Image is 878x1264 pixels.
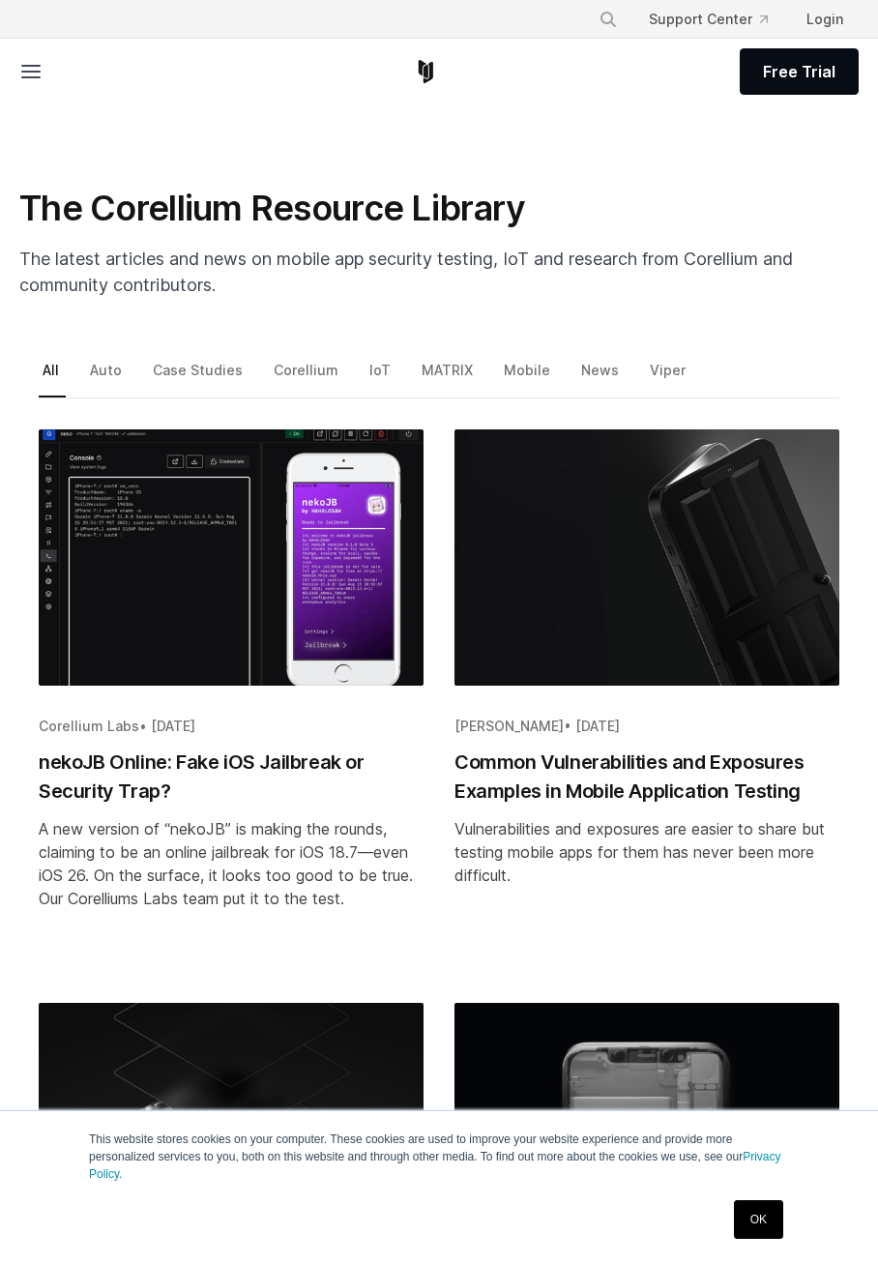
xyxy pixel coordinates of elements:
a: Case Studies [149,357,249,397]
img: Common Vulnerabilities and Exposures Examples in Mobile Application Testing [454,429,839,686]
a: All [39,357,66,397]
div: Navigation Menu [583,2,859,37]
a: Login [791,2,859,37]
a: News [577,357,626,397]
span: The latest articles and news on mobile app security testing, IoT and research from Corellium and ... [19,249,793,295]
a: Blog post summary: nekoJB Online: Fake iOS Jailbreak or Security Trap? [39,429,424,972]
a: Auto [86,357,129,397]
span: [DATE] [575,718,620,734]
span: [DATE] [151,718,195,734]
a: Blog post summary: Common Vulnerabilities and Exposures Examples in Mobile Application Testing [454,429,839,972]
span: Corellium Labs [39,718,139,734]
a: Free Trial [740,48,859,95]
div: A new version of “nekoJB” is making the rounds, claiming to be an online jailbreak for iOS 18.7—e... [39,817,424,910]
img: nekoJB Online: Fake iOS Jailbreak or Security Trap? [39,429,424,686]
a: MATRIX [418,357,480,397]
h2: Common Vulnerabilities and Exposures Examples in Mobile Application Testing [454,748,839,806]
a: Viper [646,357,692,397]
a: Corellium Home [414,60,438,83]
div: • [39,717,424,736]
h1: The Corellium Resource Library [19,187,793,230]
p: This website stores cookies on your computer. These cookies are used to improve your website expe... [89,1131,789,1183]
span: Free Trial [763,60,835,83]
button: Search [591,2,626,37]
a: Support Center [633,2,783,37]
div: Vulnerabilities and exposures are easier to share but testing mobile apps for them has never been... [454,817,839,887]
h2: nekoJB Online: Fake iOS Jailbreak or Security Trap? [39,748,424,806]
a: OK [734,1200,783,1239]
a: Mobile [500,357,557,397]
a: Corellium [270,357,345,397]
a: IoT [366,357,397,397]
div: • [454,717,839,736]
img: OWASP Mobile Security Testing: How Virtual Devices Catch What Top 10 Checks Miss [454,1003,839,1259]
span: [PERSON_NAME] [454,718,564,734]
img: Embedded Debugging with Arm DS IDE: Secure Tools & Techniques for App Developers [39,1003,424,1259]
